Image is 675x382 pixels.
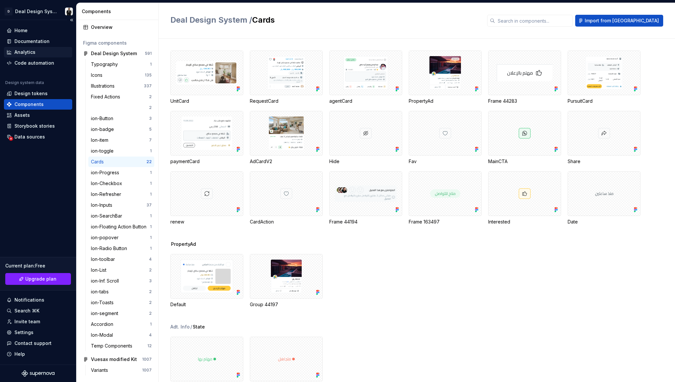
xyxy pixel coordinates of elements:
div: Typography [91,61,120,68]
div: Contact support [14,340,52,347]
a: Deal Design System591 [80,48,154,59]
div: Icons [91,72,105,78]
a: Temp Components12 [88,341,154,351]
div: Fixed Actions [91,94,123,100]
div: Storybook stories [14,123,55,129]
div: Design tokens [14,90,48,97]
div: ion-tabs [91,288,111,295]
div: 37 [146,202,152,208]
div: Fav [409,158,482,165]
div: Notifications [14,297,44,303]
div: 2 [149,267,152,273]
div: Design system data [5,80,44,85]
div: 1 [150,170,152,175]
div: ion-segment [91,310,121,317]
div: paymentCard [170,111,243,165]
a: ion-Floating Action Button1 [88,222,154,232]
div: ion-Floating Action Button [91,223,149,230]
a: Ion-Refresher1 [88,189,154,200]
div: RequestCard [250,51,323,104]
div: ion-Button [91,115,116,122]
div: Ion-Checkbox [91,180,125,187]
a: Ion-toolbar4 [88,254,154,265]
div: 1 [150,148,152,154]
div: Assets [14,112,30,118]
div: 2 [149,289,152,294]
button: Help [4,349,72,359]
a: Typography1 [88,59,154,70]
a: Documentation [4,36,72,47]
div: 337 [144,83,152,89]
a: Storybook stories [4,121,72,131]
a: Home [4,25,72,36]
div: Deal Design System [15,8,57,15]
div: Date [568,219,641,225]
div: Group 44197 [250,301,323,308]
div: 1 [150,235,152,240]
div: 1 [150,213,152,219]
div: Analytics [14,49,35,55]
div: 7 [149,138,152,143]
div: Cards [91,159,106,165]
div: Group 44197 [250,254,323,308]
div: AdCardV2 [250,111,323,165]
div: CardAction [250,219,323,225]
a: Ion-item7 [88,135,154,145]
div: renew [170,219,243,225]
div: Search ⌘K [14,308,39,314]
div: UnitCard [170,51,243,104]
div: Fav [409,111,482,165]
a: Ion-Radio Button1 [88,243,154,254]
a: Illustrations337 [88,81,154,91]
div: Current plan : Free [5,263,71,269]
div: Ion-toolbar [91,256,118,263]
div: Figma components [83,40,152,46]
div: Illustrations [91,83,117,89]
a: Invite team [4,316,72,327]
div: Frame 44283 [488,51,561,104]
div: MainCTA [488,158,561,165]
div: Frame 44194 [329,171,402,225]
a: Ion-Checkbox1 [88,178,154,189]
div: UnitCard [170,98,243,104]
a: Icons135 [88,70,154,80]
div: 1 [150,192,152,197]
a: Analytics [4,47,72,57]
a: Design tokens [4,88,72,99]
div: Frame 163497 [409,219,482,225]
div: Date [568,171,641,225]
div: Interested [488,219,561,225]
div: Components [14,101,44,108]
div: Share [568,158,641,165]
a: ion-segment2 [88,308,154,319]
div: Ion-Radio Button [91,245,130,252]
a: ion-popover1 [88,232,154,243]
a: Upgrade plan [5,273,71,285]
a: ion-tabs2 [88,286,154,297]
div: 591 [145,51,152,56]
div: Hide [329,111,402,165]
div: Deal Design System [91,50,137,57]
div: Documentation [14,38,50,45]
div: 1007 [142,368,152,373]
div: 1 [150,322,152,327]
a: Data sources [4,132,72,142]
div: Share [568,111,641,165]
div: Home [14,27,28,34]
div: ion-Inf. Scroll [91,278,121,284]
div: Frame 44283 [488,98,561,104]
button: DDeal Design SystemMohammad Medhat [1,4,75,18]
div: PursuitCard [568,51,641,104]
div: ion-Progress [91,169,122,176]
input: Search in components... [495,15,573,27]
span: / [190,324,192,330]
div: Ion-Inputs [91,202,115,208]
div: Default [170,301,243,308]
a: Vuesax modified Kit1007 [80,354,154,365]
div: MainCTA [488,111,561,165]
a: ion-badge5 [88,124,154,135]
div: 4 [149,257,152,262]
button: Collapse sidebar [67,15,76,25]
div: Overview [91,24,152,31]
div: Variants [91,367,111,373]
